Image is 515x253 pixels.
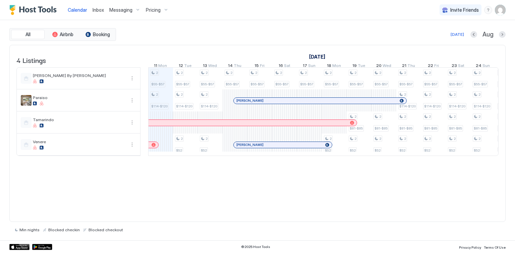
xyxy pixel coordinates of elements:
[305,71,307,75] span: 2
[68,6,87,13] a: Calendar
[449,148,455,153] span: $52
[60,31,73,37] span: Airbnb
[33,117,125,122] span: Tamarindo
[68,7,87,13] span: Calendar
[354,114,356,119] span: 2
[176,82,189,86] span: $55-$57
[428,63,433,70] span: 22
[128,118,136,126] button: More options
[9,5,60,15] a: Host Tools Logo
[301,62,317,71] a: August 17, 2025
[89,227,123,232] span: Blocked checkout
[201,104,217,108] span: $114-$120
[399,82,412,86] span: $55-$57
[478,137,480,141] span: 2
[93,31,110,37] span: Booking
[429,71,431,75] span: 2
[280,71,282,75] span: 2
[452,63,457,70] span: 23
[325,62,343,71] a: August 18, 2025
[399,126,412,131] span: $81-$85
[254,63,259,70] span: 15
[478,114,480,119] span: 2
[179,63,183,70] span: 12
[128,74,136,82] div: menu
[454,92,456,97] span: 2
[176,148,182,153] span: $52
[128,141,136,149] button: More options
[151,82,164,86] span: $55-$57
[354,71,356,75] span: 2
[354,137,356,141] span: 2
[424,148,430,153] span: $52
[253,62,266,71] a: August 15, 2025
[230,71,232,75] span: 2
[476,63,481,70] span: 24
[375,62,393,71] a: August 20, 2025
[48,227,80,232] span: Blocked checkin
[128,96,136,104] button: More options
[379,71,381,75] span: 2
[474,82,487,86] span: $55-$57
[375,126,388,131] span: $81-$85
[330,137,332,141] span: 2
[474,126,487,131] span: $81-$85
[325,82,338,86] span: $55-$57
[9,28,116,41] div: tab-group
[450,7,479,13] span: Invite Friends
[181,71,183,75] span: 2
[177,62,193,71] a: August 12, 2025
[176,104,192,108] span: $114-$120
[181,137,183,141] span: 2
[350,148,356,153] span: $52
[402,63,406,70] span: 21
[470,31,477,38] button: Previous month
[429,114,431,119] span: 2
[11,30,45,39] button: All
[300,82,313,86] span: $55-$57
[156,92,158,97] span: 2
[152,62,169,71] a: August 11, 2025
[151,104,168,108] span: $114-$120
[375,82,388,86] span: $55-$57
[226,62,243,71] a: August 14, 2025
[424,82,437,86] span: $55-$57
[33,73,125,78] span: [PERSON_NAME] By [PERSON_NAME]
[201,148,207,153] span: $52
[474,148,480,153] span: $52
[154,63,157,70] span: 11
[228,63,233,70] span: 14
[399,148,405,153] span: $52
[454,114,456,119] span: 2
[429,137,431,141] span: 2
[307,52,327,62] a: August 1, 2025
[241,245,270,249] span: © 2025 Host Tools
[128,74,136,82] button: More options
[46,30,79,39] button: Airbnb
[260,63,265,70] span: Fri
[350,82,363,86] span: $55-$57
[284,63,290,70] span: Sat
[399,104,416,108] span: $114-$120
[236,98,264,103] span: [PERSON_NAME]
[81,30,114,39] button: Booking
[449,104,465,108] span: $114-$120
[146,7,161,13] span: Pricing
[201,62,219,71] a: August 13, 2025
[308,63,316,70] span: Sun
[459,245,481,249] span: Privacy Policy
[234,63,241,70] span: Thu
[201,82,214,86] span: $55-$57
[454,137,456,141] span: 2
[236,143,264,147] span: [PERSON_NAME]
[109,7,132,13] span: Messaging
[351,62,367,71] a: August 19, 2025
[16,55,46,65] span: 4 Listings
[458,63,464,70] span: Sat
[32,244,52,250] div: Google Play Store
[450,62,466,71] a: August 23, 2025
[19,227,40,232] span: Min nights
[158,63,167,70] span: Mon
[128,96,136,104] div: menu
